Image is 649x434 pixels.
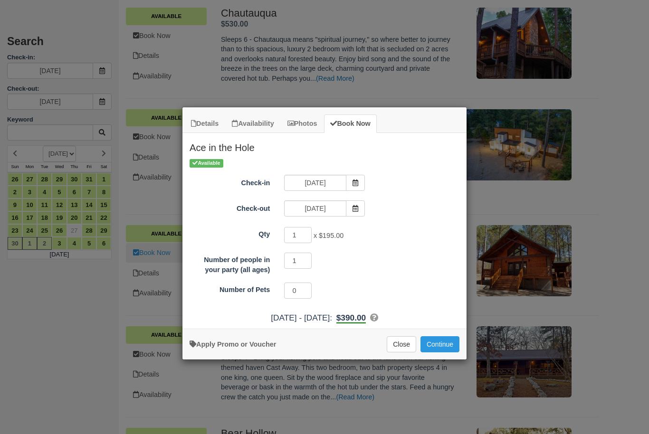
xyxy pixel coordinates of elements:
a: Book Now [324,114,376,133]
div: Item Modal [182,133,467,324]
label: Check-in [182,175,277,188]
input: Number of people in your party (all ages) [284,253,312,269]
label: Qty [182,226,277,239]
button: Add to Booking [420,336,459,352]
b: $390.00 [336,313,366,323]
a: Photos [281,114,324,133]
a: Availability [226,114,280,133]
span: [DATE] - [DATE] [271,313,330,322]
span: x $195.00 [314,232,344,239]
label: Number of people in your party (all ages) [182,252,277,274]
h2: Ace in the Hole [182,133,467,158]
span: Available [190,159,223,167]
a: Apply Voucher [190,340,276,348]
input: Qty [284,227,312,243]
input: Number of Pets [284,283,312,299]
div: : [182,312,467,324]
a: Details [185,114,225,133]
label: Number of Pets [182,282,277,295]
button: Close [387,336,416,352]
label: Check-out [182,200,277,214]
